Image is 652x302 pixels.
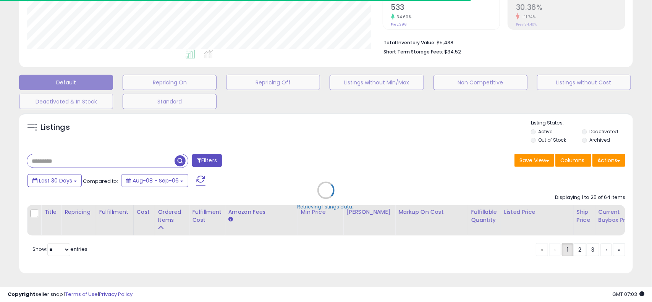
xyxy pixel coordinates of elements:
[391,22,407,27] small: Prev: 396
[298,203,355,210] div: Retrieving listings data..
[19,75,113,90] button: Default
[537,75,631,90] button: Listings without Cost
[384,39,436,46] b: Total Inventory Value:
[8,291,36,298] strong: Copyright
[8,291,133,298] div: seller snap | |
[445,48,461,55] span: $34.52
[519,14,536,20] small: -11.74%
[19,94,113,109] button: Deactivated & In Stock
[395,14,412,20] small: 34.60%
[516,3,625,13] h2: 30.36%
[384,37,620,47] li: $5,438
[123,94,217,109] button: Standard
[384,48,443,55] b: Short Term Storage Fees:
[391,3,500,13] h2: 533
[65,291,98,298] a: Terms of Use
[123,75,217,90] button: Repricing On
[226,75,320,90] button: Repricing Off
[612,291,644,298] span: 2025-10-7 07:03 GMT
[330,75,424,90] button: Listings without Min/Max
[99,291,133,298] a: Privacy Policy
[516,22,537,27] small: Prev: 34.40%
[434,75,527,90] button: Non Competitive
